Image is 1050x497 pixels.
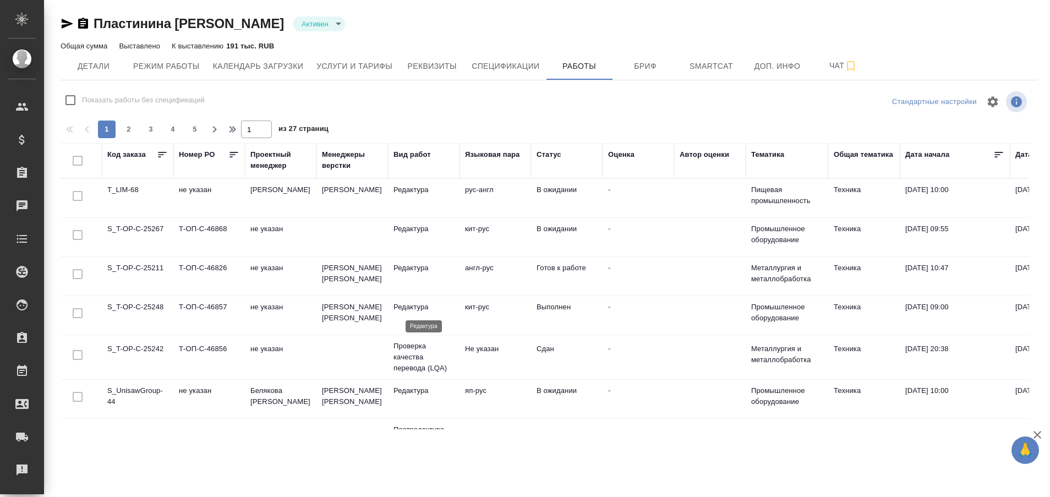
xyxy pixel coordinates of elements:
td: Техника [828,380,900,418]
span: Детали [67,59,120,73]
div: Менеджеры верстки [322,149,382,171]
span: Чат [817,59,870,73]
td: T_LIM-68 [102,179,173,217]
td: Техника [828,257,900,296]
td: В ожидании [531,179,603,217]
td: S_T-OP-C-25225 [102,422,173,460]
p: Редактура [393,223,454,234]
td: не указан [245,338,316,376]
button: 4 [164,121,182,138]
td: Техника [828,338,900,376]
td: В ожидании [531,380,603,418]
span: Работы [553,59,606,73]
a: - [608,345,610,353]
td: S_UnisawGroup-44 [102,380,173,418]
td: [DATE] 09:55 [900,218,1010,256]
span: Smartcat [685,59,738,73]
button: Скопировать ссылку [76,17,90,30]
td: Техника [828,296,900,335]
span: Настроить таблицу [980,89,1006,115]
td: от Исаева_22.09_3 [173,422,245,460]
div: Код заказа [107,149,146,160]
a: - [608,386,610,395]
td: S_T-OP-C-25242 [102,338,173,376]
td: Т-ОП-С-46857 [173,296,245,335]
td: S_T-OP-C-25211 [102,257,173,296]
span: Спецификации [472,59,539,73]
div: split button [889,94,980,111]
td: Т-ОП-С-46856 [173,338,245,376]
td: Т-ОП-С-46868 [173,218,245,256]
button: Активен [298,19,332,29]
a: - [608,303,610,311]
div: Статус [537,149,561,160]
td: яп-рус [460,380,531,418]
td: [DATE] 19:20 [900,422,1010,460]
span: Реквизиты [406,59,458,73]
td: Техника [828,179,900,217]
div: Тематика [751,149,784,160]
span: Календарь загрузки [213,59,304,73]
td: S_T-OP-C-25248 [102,296,173,335]
td: Готов к работе [531,257,603,296]
td: [DATE] 10:00 [900,380,1010,418]
p: Промышленное оборудование [751,223,823,245]
span: 2 [120,124,138,135]
td: не указан [173,380,245,418]
p: Редактура [393,263,454,274]
p: Пищевая промышленность [751,184,823,206]
p: Металлургия и металлобработка [751,343,823,365]
td: Сдан [531,338,603,376]
span: 3 [142,124,160,135]
div: Оценка [608,149,635,160]
a: - [608,185,610,194]
p: Редактура [393,302,454,313]
td: не указан [245,218,316,256]
p: Редактура [393,385,454,396]
div: Номер PO [179,149,215,160]
span: 4 [164,124,182,135]
td: [PERSON_NAME] [PERSON_NAME] [316,257,388,296]
button: 5 [186,121,204,138]
p: Выставлено [119,42,163,50]
td: S_T-OP-C-25267 [102,218,173,256]
p: Постредактура машинного перевода [393,424,454,457]
td: Белякова [PERSON_NAME] [245,380,316,418]
td: рус-англ [460,422,531,460]
div: Дата начала [905,149,949,160]
div: Проектный менеджер [250,149,311,171]
td: кит-рус [460,218,531,256]
td: не указан [245,296,316,335]
p: Промышленное оборудование [751,302,823,324]
span: Бриф [619,59,672,73]
td: [DATE] 10:47 [900,257,1010,296]
td: Выполнен [531,296,603,335]
td: [DATE] 10:00 [900,179,1010,217]
span: Доп. инфо [751,59,804,73]
td: англ-рус [460,257,531,296]
td: не указан [245,257,316,296]
button: 2 [120,121,138,138]
button: 🙏 [1011,436,1039,464]
p: Редактура [393,184,454,195]
td: Не указан [460,338,531,376]
td: [DATE] 20:38 [900,338,1010,376]
div: Общая тематика [834,149,893,160]
td: Сдан [531,422,603,460]
button: Скопировать ссылку для ЯМессенджера [61,17,74,30]
td: Т-ОП-С-46826 [173,257,245,296]
button: 3 [142,121,160,138]
p: Геология и горное дело [751,427,823,449]
td: Техника [828,218,900,256]
p: Промышленное оборудование [751,385,823,407]
p: К выставлению [172,42,226,50]
span: из 27 страниц [278,122,329,138]
td: [PERSON_NAME] [316,179,388,217]
span: Услуги и тарифы [316,59,392,73]
span: 🙏 [1016,439,1035,462]
span: Режим работы [133,59,200,73]
div: Языковая пара [465,149,520,160]
span: Показать работы без спецификаций [82,95,205,106]
p: 191 тыс. RUB [226,42,274,50]
td: рус-англ [460,179,531,217]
